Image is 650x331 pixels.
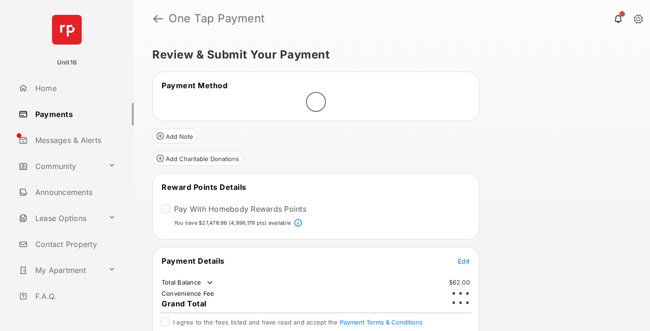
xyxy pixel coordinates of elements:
h5: Review & Submit Your Payment [152,49,624,60]
td: Total Balance [161,278,214,287]
td: Convenience Fee [161,289,215,298]
a: Announcements [15,181,134,203]
span: Payment Method [162,81,227,90]
span: Reward Points Details [162,182,247,192]
span: Payment Details [162,256,225,266]
p: Unit16 [57,58,77,67]
a: Lease Options [15,207,104,229]
a: Home [15,77,134,99]
span: Edit [458,257,470,265]
span: Grand Total [162,299,207,308]
a: F.A.Q. [15,285,134,307]
label: Pay With Homebody Rewards Points [174,204,306,214]
a: Messages & Alerts [15,129,134,151]
img: svg+xml;base64,PHN2ZyB4bWxucz0iaHR0cDovL3d3dy53My5vcmcvMjAwMC9zdmciIHdpZHRoPSI2NCIgaGVpZ2h0PSI2NC... [52,15,82,45]
button: I agree to the fees listed and have read and accept the [340,318,422,326]
td: $62.00 [448,278,471,286]
a: Contact Property [15,233,134,255]
button: Add Charitable Donations [152,151,243,166]
button: Edit [458,256,470,266]
strong: One Tap Payment [169,13,265,24]
span: I agree to the fees listed and have read and accept the [173,318,422,326]
a: Payments [15,103,134,125]
a: Community [15,155,104,177]
a: My Apartment [15,259,104,281]
p: You have $27,478.98 (4,996,179 pts) available [174,219,291,227]
button: Add Note [152,129,197,143]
